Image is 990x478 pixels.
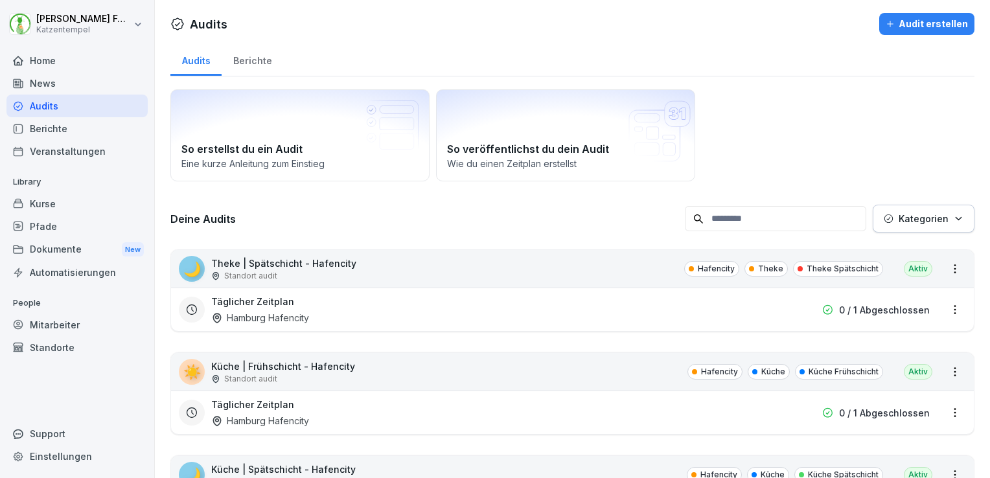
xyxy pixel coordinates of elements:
[170,212,678,226] h3: Deine Audits
[6,445,148,468] a: Einstellungen
[181,157,419,170] p: Eine kurze Anleitung zum Einstieg
[436,89,695,181] a: So veröffentlichst du dein AuditWie du einen Zeitplan erstellst
[904,364,932,380] div: Aktiv
[211,256,356,270] p: Theke | Spätschicht - Hafencity
[839,406,930,420] p: 0 / 1 Abgeschlossen
[211,295,294,308] h3: Täglicher Zeitplan
[807,263,879,275] p: Theke Spätschicht
[170,43,222,76] a: Audits
[6,261,148,284] a: Automatisierungen
[6,238,148,262] div: Dokumente
[179,359,205,385] div: ☀️
[224,270,277,282] p: Standort audit
[170,89,430,181] a: So erstellst du ein AuditEine kurze Anleitung zum Einstieg
[899,212,949,225] p: Kategorien
[211,398,294,411] h3: Täglicher Zeitplan
[211,359,355,373] p: Küche | Frühschicht - Hafencity
[36,25,131,34] p: Katzentempel
[36,14,131,25] p: [PERSON_NAME] Felten
[6,95,148,117] a: Audits
[6,117,148,140] a: Berichte
[447,141,684,157] h2: So veröffentlichst du dein Audit
[809,366,879,378] p: Küche Frühschicht
[211,462,356,476] p: Küche | Spätschicht - Hafencity
[6,172,148,192] p: Library
[222,43,283,76] a: Berichte
[698,263,735,275] p: Hafencity
[6,215,148,238] a: Pfade
[6,313,148,336] a: Mitarbeiter
[211,414,309,427] div: Hamburg Hafencity
[701,366,738,378] p: Hafencity
[190,16,227,33] h1: Audits
[6,72,148,95] a: News
[6,238,148,262] a: DokumenteNew
[6,336,148,359] a: Standorte
[179,256,205,282] div: 🌙
[761,366,785,378] p: Küche
[6,422,148,445] div: Support
[873,205,974,233] button: Kategorien
[181,141,419,157] h2: So erstellst du ein Audit
[6,192,148,215] a: Kurse
[879,13,974,35] button: Audit erstellen
[839,303,930,317] p: 0 / 1 Abgeschlossen
[6,140,148,163] a: Veranstaltungen
[6,293,148,313] p: People
[211,311,309,324] div: Hamburg Hafencity
[122,242,144,257] div: New
[758,263,783,275] p: Theke
[447,157,684,170] p: Wie du einen Zeitplan erstellst
[904,261,932,277] div: Aktiv
[6,49,148,72] a: Home
[224,373,277,385] p: Standort audit
[886,17,968,31] div: Audit erstellen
